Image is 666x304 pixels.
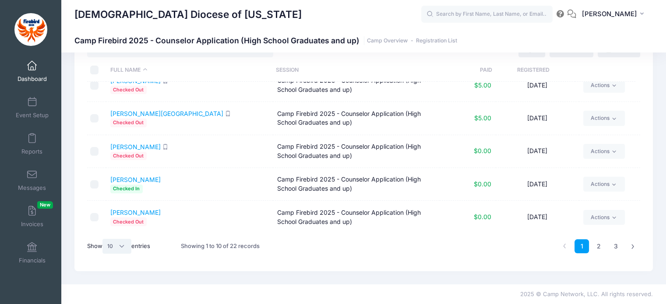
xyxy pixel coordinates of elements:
[592,239,606,254] a: 2
[273,201,440,233] td: Camp Firebird 2025 - Counselor Application (High School Graduates and up)
[74,36,457,45] h1: Camp Firebird 2025 - Counselor Application (High School Graduates and up)
[225,111,231,116] i: SMS enabled
[110,143,161,150] a: [PERSON_NAME]
[273,69,440,102] td: Camp Firebird 2025 - Counselor Application (High School Graduates and up)
[273,135,440,168] td: Camp Firebird 2025 - Counselor Application (High School Graduates and up)
[609,239,623,254] a: 3
[496,168,579,201] td: [DATE]
[496,69,579,102] td: [DATE]
[273,168,440,201] td: Camp Firebird 2025 - Counselor Application (High School Graduates and up)
[474,147,491,154] span: $0.00
[110,86,147,94] span: Checked Out
[14,13,47,46] img: Episcopal Diocese of Missouri
[16,112,49,119] span: Event Setup
[110,176,161,183] a: [PERSON_NAME]
[11,92,53,123] a: Event Setup
[110,110,223,117] a: [PERSON_NAME][GEOGRAPHIC_DATA]
[474,114,491,122] span: $5.00
[110,77,161,84] a: [PERSON_NAME]
[583,177,625,192] a: Actions
[520,290,653,297] span: 2025 © Camp Network, LLC. All rights reserved.
[496,201,579,233] td: [DATE]
[474,213,491,220] span: $0.00
[21,148,42,155] span: Reports
[11,165,53,196] a: Messages
[21,220,43,228] span: Invoices
[18,75,47,83] span: Dashboard
[416,38,457,44] a: Registration List
[492,59,575,82] th: Registered: activate to sort column ascending
[582,9,637,19] span: [PERSON_NAME]
[18,184,46,192] span: Messages
[583,144,625,159] a: Actions
[110,217,147,226] span: Checked Out
[583,210,625,225] a: Actions
[576,4,653,24] button: [PERSON_NAME]
[162,144,168,150] i: SMS enabled
[19,257,46,264] span: Financials
[106,59,271,82] th: Full Name: activate to sort column descending
[110,152,147,160] span: Checked Out
[583,111,625,126] a: Actions
[273,102,440,135] td: Camp Firebird 2025 - Counselor Application (High School Graduates and up)
[110,209,161,216] a: [PERSON_NAME]
[437,59,492,82] th: Paid: activate to sort column ascending
[474,81,491,89] span: $5.00
[181,236,260,256] div: Showing 1 to 10 of 22 records
[271,59,437,82] th: Session: activate to sort column ascending
[110,185,143,193] span: Checked In
[474,180,491,188] span: $0.00
[496,135,579,168] td: [DATE]
[421,6,553,23] input: Search by First Name, Last Name, or Email...
[74,4,302,24] h1: [DEMOGRAPHIC_DATA] Diocese of [US_STATE]
[11,201,53,232] a: InvoicesNew
[87,239,150,254] label: Show entries
[496,102,579,135] td: [DATE]
[574,239,589,254] a: 1
[102,239,131,254] select: Showentries
[11,56,53,87] a: Dashboard
[11,238,53,268] a: Financials
[162,78,168,84] i: SMS enabled
[11,129,53,159] a: Reports
[583,78,625,93] a: Actions
[37,201,53,209] span: New
[110,119,147,127] span: Checked Out
[367,38,408,44] a: Camp Overview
